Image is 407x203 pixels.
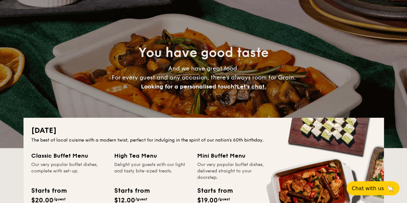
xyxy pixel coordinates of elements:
div: Our very popular buffet dishes, delivered straight to your doorstep. [197,161,273,181]
div: Starts from [197,186,232,196]
div: Our very popular buffet dishes, complete with set-up. [31,161,106,181]
span: 🦙 [386,185,394,192]
div: Delight your guests with our light and tasty bite-sized treats. [114,161,190,181]
span: And we have great food. For every guest and any occasion, there’s always room for Grain. [112,65,296,90]
div: The best of local cuisine with a modern twist, perfect for indulging in the spirit of our nation’... [31,137,376,143]
span: Looking for a personalised touch? [141,83,237,90]
div: Starts from [31,186,66,196]
div: Starts from [114,186,149,196]
span: /guest [218,197,230,201]
h2: [DATE] [31,125,376,136]
button: Chat with us🦙 [347,181,399,195]
span: /guest [53,197,66,201]
div: High Tea Menu [114,151,190,160]
span: Chat with us [352,185,384,191]
span: /guest [135,197,147,201]
div: Classic Buffet Menu [31,151,106,160]
span: Let's chat. [237,83,266,90]
div: Mini Buffet Menu [197,151,273,160]
span: You have good taste [138,45,269,60]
